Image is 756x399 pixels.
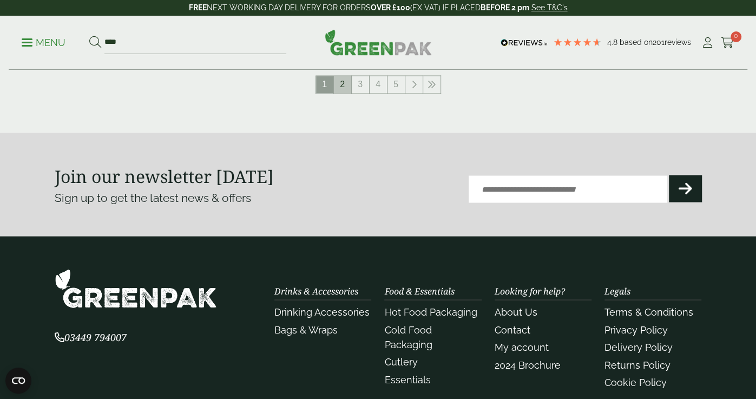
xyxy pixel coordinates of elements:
a: 2 [334,76,351,93]
a: 4 [370,76,387,93]
span: reviews [665,38,691,47]
div: 4.79 Stars [553,37,602,47]
a: Terms & Conditions [604,306,693,317]
span: 201 [653,38,665,47]
a: About Us [495,306,537,317]
p: Sign up to get the latest news & offers [55,189,346,206]
a: Cookie Policy [604,376,667,388]
a: Menu [22,36,65,47]
a: My account [495,341,549,352]
strong: OVER £100 [371,3,410,12]
span: Based on [620,38,653,47]
a: Bags & Wraps [274,324,338,335]
a: Essentials [384,374,430,385]
a: 0 [721,35,734,51]
a: 03449 794007 [55,332,127,343]
a: Cold Food Packaging [384,324,432,350]
span: 4.8 [607,38,620,47]
a: Contact [495,324,530,335]
a: Returns Policy [604,359,670,370]
button: Open CMP widget [5,368,31,394]
img: GreenPak Supplies [325,29,432,55]
span: 0 [731,31,741,42]
a: Hot Food Packaging [384,306,477,317]
p: Menu [22,36,65,49]
a: Privacy Policy [604,324,668,335]
a: 5 [387,76,405,93]
strong: FREE [189,3,207,12]
strong: BEFORE 2 pm [481,3,529,12]
strong: Join our newsletter [DATE] [55,164,274,187]
a: Cutlery [384,356,417,367]
a: Drinking Accessories [274,306,370,317]
span: 1 [316,76,333,93]
i: Cart [721,37,734,48]
a: See T&C's [531,3,568,12]
a: 2024 Brochure [495,359,561,370]
a: Delivery Policy [604,341,673,352]
i: My Account [701,37,714,48]
span: 03449 794007 [55,330,127,343]
img: GreenPak Supplies [55,269,217,308]
img: REVIEWS.io [501,39,548,47]
a: 3 [352,76,369,93]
